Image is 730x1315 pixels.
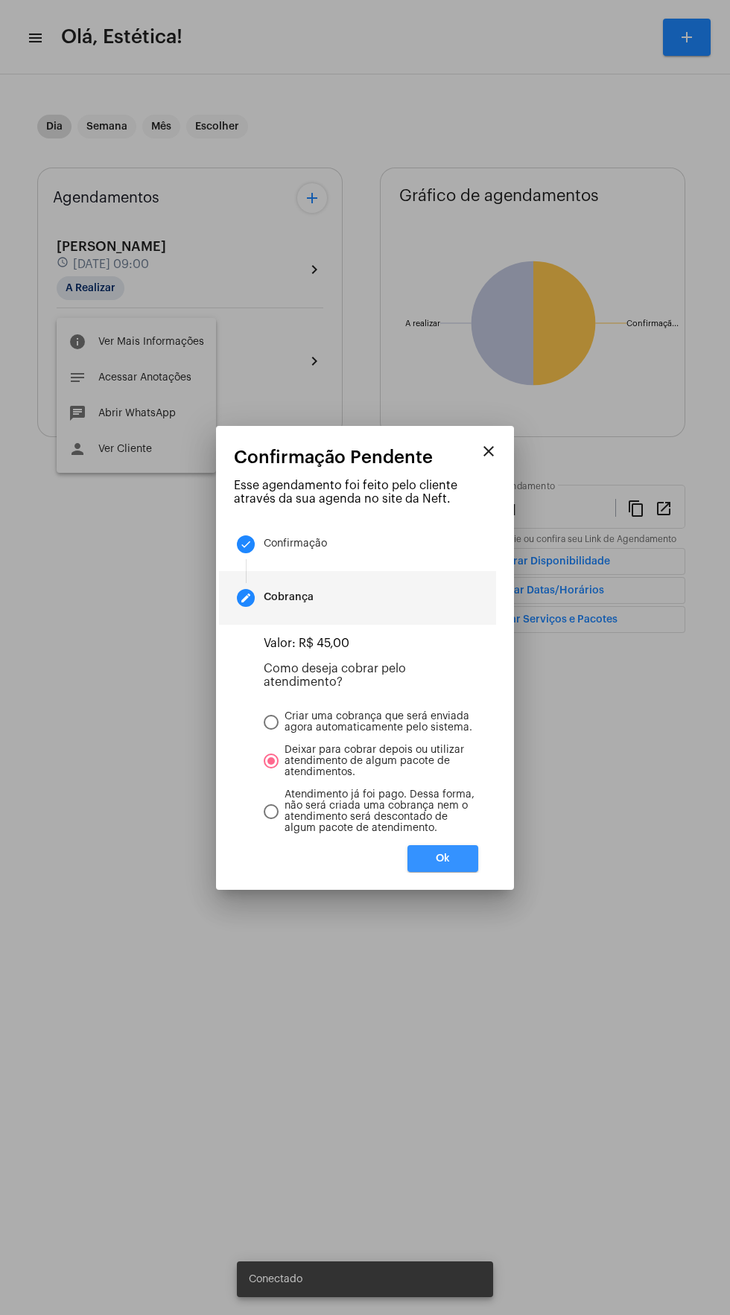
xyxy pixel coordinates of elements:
span: Conectado [249,1272,302,1287]
span: Atendimento já foi pago. Dessa forma, não será criada uma cobrança nem o atendimento será descont... [279,789,478,834]
div: Confirmação [264,538,327,550]
span: Criar uma cobrança que será enviada agora automaticamente pelo sistema. [279,711,478,733]
label: Como deseja cobrar pelo atendimento? [264,663,406,688]
p: Valor: R$ 45,00 [264,637,478,650]
p: Esse agendamento foi feito pelo cliente através da sua agenda no site da Neft. [234,479,496,506]
div: Cobrança [264,592,314,603]
span: Deixar para cobrar depois ou utilizar atendimento de algum pacote de atendimentos. [279,745,478,778]
mat-icon: create [240,592,252,604]
mat-icon: close [480,442,498,460]
span: Confirmação Pendente [234,448,433,467]
mat-icon: done [240,538,252,550]
button: Ok [407,845,478,872]
span: Ok [436,853,450,864]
